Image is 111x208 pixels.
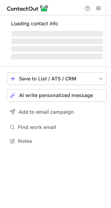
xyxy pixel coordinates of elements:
button: Notes [7,136,107,146]
span: Notes [18,138,104,144]
span: ‌ [11,46,103,52]
button: Find work email [7,122,107,132]
span: ‌ [11,54,103,59]
span: AI write personalized message [19,93,93,98]
span: ‌ [11,38,103,44]
button: save-profile-one-click [7,72,107,85]
img: ContactOut v5.3.10 [7,4,49,12]
button: AI write personalized message [7,89,107,102]
span: Find work email [18,124,104,130]
button: Add to email campaign [7,106,107,118]
span: ‌ [11,31,103,36]
span: Add to email campaign [19,109,74,115]
p: Loading contact info [11,21,103,26]
div: Save to List / ATS / CRM [19,76,95,81]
